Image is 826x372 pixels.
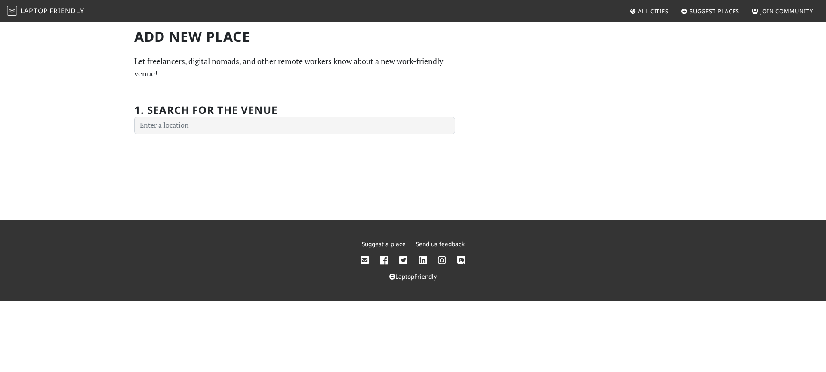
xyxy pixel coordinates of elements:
[7,6,17,16] img: LaptopFriendly
[416,240,465,248] a: Send us feedback
[748,3,817,19] a: Join Community
[678,3,743,19] a: Suggest Places
[49,6,84,15] span: Friendly
[134,117,455,134] input: Enter a location
[690,7,740,15] span: Suggest Places
[362,240,406,248] a: Suggest a place
[389,272,437,281] a: LaptopFriendly
[134,28,455,45] h1: Add new Place
[760,7,813,15] span: Join Community
[134,104,277,116] h2: 1. Search for the venue
[20,6,48,15] span: Laptop
[626,3,672,19] a: All Cities
[134,55,455,80] p: Let freelancers, digital nomads, and other remote workers know about a new work-friendly venue!
[7,4,84,19] a: LaptopFriendly LaptopFriendly
[638,7,669,15] span: All Cities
